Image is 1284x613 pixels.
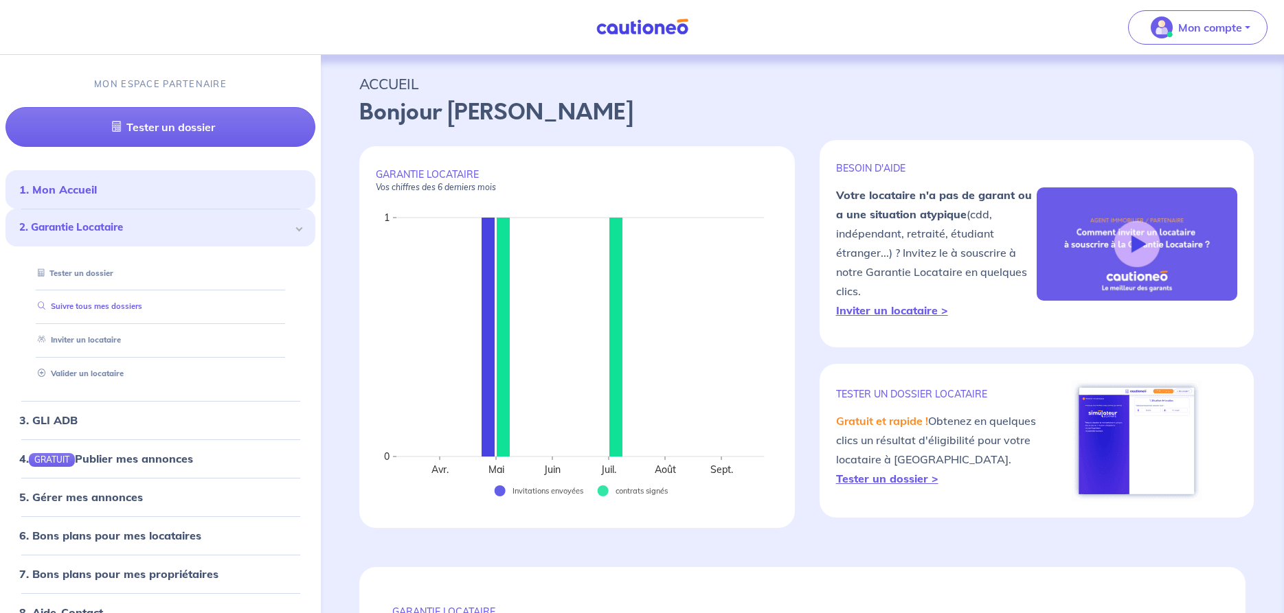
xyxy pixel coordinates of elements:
[32,369,124,378] a: Valider un locataire
[836,472,938,485] a: Tester un dossier >
[19,183,97,196] a: 1. Mon Accueil
[376,182,496,192] em: Vos chiffres des 6 derniers mois
[836,188,1032,221] strong: Votre locataire n'a pas de garant ou a une situation atypique
[19,452,193,465] a: 4.GRATUITPublier mes annonces
[376,168,778,193] p: GARANTIE LOCATAIRE
[5,560,315,588] div: 7. Bons plans pour mes propriétaires
[836,388,1037,400] p: TESTER un dossier locataire
[836,411,1037,488] p: Obtenez en quelques clics un résultat d'éligibilité pour votre locataire à [GEOGRAPHIC_DATA].
[5,209,315,246] div: 2. Garantie Locataire
[5,176,315,203] div: 1. Mon Accueil
[19,529,201,542] a: 6. Bons plans pour mes locataires
[22,296,299,319] div: Suivre tous mes dossiers
[5,445,315,472] div: 4.GRATUITPublier mes annonces
[5,107,315,147] a: Tester un dossier
[836,162,1037,174] p: BESOIN D'AIDE
[19,220,291,235] span: 2. Garantie Locataire
[359,71,1246,96] p: ACCUEIL
[1037,187,1237,301] img: video-gli-new-none.jpg
[22,362,299,385] div: Valider un locataire
[19,413,78,427] a: 3. GLI ADB
[836,303,948,317] a: Inviter un locataire >
[710,463,733,476] text: Sept.
[1151,16,1173,38] img: illu_account_valid_menu.svg
[384,450,390,463] text: 0
[1178,19,1242,36] p: Mon compte
[1072,380,1202,501] img: simulateur.png
[19,567,218,581] a: 7. Bons plans pour mes propriétaires
[836,185,1037,320] p: (cdd, indépendant, retraité, étudiant étranger...) ? Invitez le à souscrire à notre Garantie Loca...
[32,336,121,345] a: Inviter un locataire
[5,406,315,434] div: 3. GLI ADB
[22,262,299,285] div: Tester un dossier
[32,302,142,312] a: Suivre tous mes dossiers
[359,96,1246,129] p: Bonjour [PERSON_NAME]
[431,463,449,476] text: Avr.
[591,19,694,36] img: Cautioneo
[655,463,676,476] text: Août
[22,329,299,352] div: Inviter un locataire
[5,522,315,549] div: 6. Bons plans pour mes locataires
[543,463,561,476] text: Juin
[1128,10,1268,45] button: illu_account_valid_menu.svgMon compte
[94,78,227,91] p: MON ESPACE PARTENAIRE
[32,268,113,278] a: Tester un dossier
[488,463,504,476] text: Mai
[384,211,390,224] text: 1
[19,490,143,504] a: 5. Gérer mes annonces
[600,463,616,476] text: Juil.
[836,414,928,428] em: Gratuit et rapide !
[5,483,315,511] div: 5. Gérer mes annonces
